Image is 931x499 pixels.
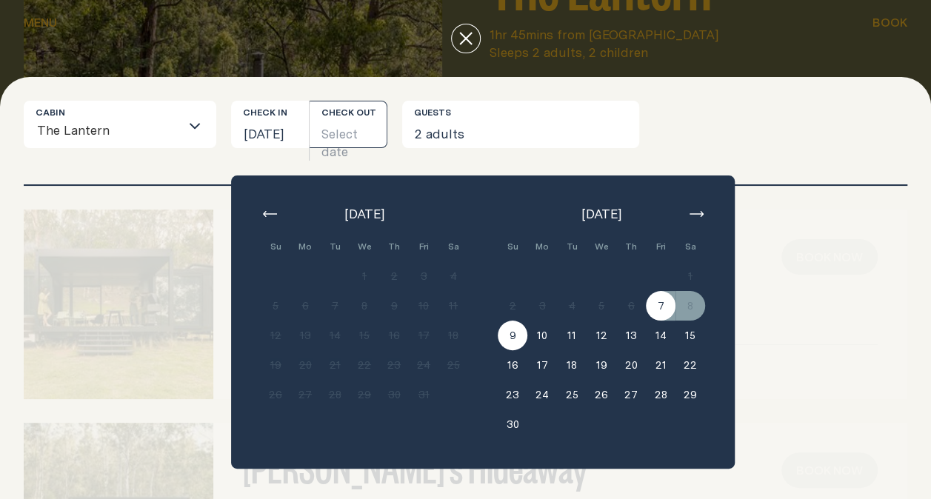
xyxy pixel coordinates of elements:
div: We [587,232,616,261]
button: 29 [675,380,705,409]
button: 25 [438,350,468,380]
button: 6 [290,291,320,321]
button: 4 [557,291,587,321]
button: 2 adults [402,101,639,148]
button: 12 [261,321,290,350]
div: Sa [675,232,705,261]
button: 21 [646,350,675,380]
button: 20 [616,350,646,380]
div: Fri [409,232,438,261]
div: Mo [527,232,557,261]
button: 13 [290,321,320,350]
button: 30 [379,380,409,409]
div: Fri [646,232,675,261]
div: Th [616,232,646,261]
button: 2 [498,291,527,321]
button: 13 [616,321,646,350]
div: Tu [557,232,587,261]
button: 4 [438,261,468,291]
div: Su [498,232,527,261]
button: 15 [350,321,379,350]
button: 19 [261,350,290,380]
button: 2 [379,261,409,291]
button: 17 [409,321,438,350]
button: 3 [409,261,438,291]
button: 14 [646,321,675,350]
button: 8 [675,291,705,321]
button: 7 [646,291,675,321]
span: [DATE] [581,205,621,223]
div: We [350,232,379,261]
div: Tu [320,232,350,261]
button: 24 [527,380,557,409]
button: 1 [675,261,705,291]
button: 5 [587,291,616,321]
button: 25 [557,380,587,409]
div: Mo [290,232,320,261]
button: 15 [675,321,705,350]
button: [DATE] [231,101,309,148]
button: close [451,24,481,53]
button: 20 [290,350,320,380]
button: 19 [587,350,616,380]
button: 16 [379,321,409,350]
button: 10 [409,291,438,321]
button: 7 [320,291,350,321]
button: 12 [587,321,616,350]
button: 8 [350,291,379,321]
button: Select date [310,101,387,148]
button: 27 [290,380,320,409]
div: Th [379,232,409,261]
button: 28 [646,380,675,409]
button: 18 [557,350,587,380]
div: Su [261,232,290,261]
button: 6 [616,291,646,321]
button: 28 [320,380,350,409]
button: 29 [350,380,379,409]
button: 24 [409,350,438,380]
div: Sa [438,232,468,261]
button: 31 [409,380,438,409]
button: 3 [527,291,557,321]
button: 30 [498,409,527,439]
button: 14 [320,321,350,350]
label: Guests [414,107,451,118]
input: Search for option [110,116,180,147]
span: [DATE] [344,205,384,223]
button: 18 [438,321,468,350]
button: 9 [379,291,409,321]
button: 22 [675,350,705,380]
button: 23 [379,350,409,380]
button: 1 [350,261,379,291]
button: 26 [261,380,290,409]
button: 22 [350,350,379,380]
button: 10 [527,321,557,350]
button: 5 [261,291,290,321]
button: 17 [527,350,557,380]
button: 23 [498,380,527,409]
span: The Lantern [36,113,110,147]
button: 11 [438,291,468,321]
button: 26 [587,380,616,409]
div: Search for option [24,101,216,148]
button: 21 [320,350,350,380]
button: 11 [557,321,587,350]
button: 27 [616,380,646,409]
button: 9 [498,321,527,350]
button: 16 [498,350,527,380]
